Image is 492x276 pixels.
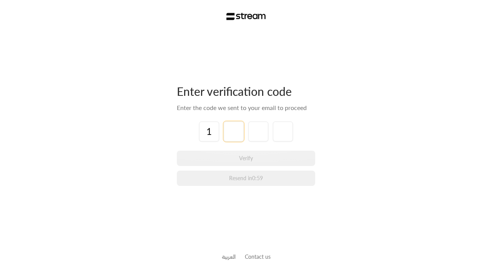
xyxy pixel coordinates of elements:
a: العربية [222,250,236,264]
div: Enter verification code [177,84,315,99]
div: Enter the code we sent to your email to proceed [177,103,315,112]
a: Contact us [245,253,271,260]
button: Contact us [245,253,271,261]
img: Stream Logo [226,13,266,20]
